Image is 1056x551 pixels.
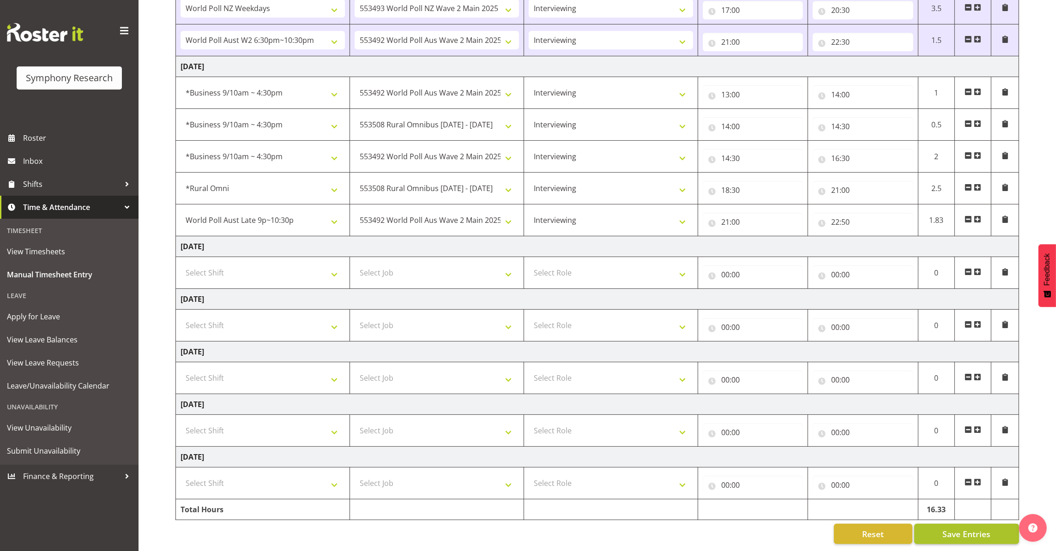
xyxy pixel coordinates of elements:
[2,416,136,439] a: View Unavailability
[176,499,350,520] td: Total Hours
[23,131,134,145] span: Roster
[7,268,132,281] span: Manual Timesheet Entry
[7,421,132,435] span: View Unavailability
[918,24,954,56] td: 1.5
[918,204,954,236] td: 1.83
[918,173,954,204] td: 2.5
[1028,523,1038,533] img: help-xxl-2.png
[813,476,913,494] input: Click to select...
[26,71,113,85] div: Symphony Research
[942,528,990,540] span: Save Entries
[2,439,136,462] a: Submit Unavailability
[918,415,954,447] td: 0
[918,467,954,499] td: 0
[813,117,913,136] input: Click to select...
[7,356,132,370] span: View Leave Requests
[703,476,803,494] input: Click to select...
[7,23,83,42] img: Rosterit website logo
[813,213,913,231] input: Click to select...
[914,524,1019,544] button: Save Entries
[813,85,913,104] input: Click to select...
[918,109,954,141] td: 0.5
[918,499,954,520] td: 16.33
[2,374,136,397] a: Leave/Unavailability Calendar
[813,423,913,442] input: Click to select...
[813,371,913,389] input: Click to select...
[918,77,954,109] td: 1
[2,397,136,416] div: Unavailability
[813,181,913,199] input: Click to select...
[2,240,136,263] a: View Timesheets
[7,310,132,323] span: Apply for Leave
[23,154,134,168] span: Inbox
[176,394,1019,415] td: [DATE]
[2,221,136,240] div: Timesheet
[2,263,136,286] a: Manual Timesheet Entry
[703,213,803,231] input: Click to select...
[176,289,1019,310] td: [DATE]
[813,33,913,51] input: Click to select...
[703,423,803,442] input: Click to select...
[2,305,136,328] a: Apply for Leave
[7,245,132,258] span: View Timesheets
[2,351,136,374] a: View Leave Requests
[813,265,913,284] input: Click to select...
[703,265,803,284] input: Click to select...
[813,1,913,19] input: Click to select...
[703,371,803,389] input: Click to select...
[703,318,803,336] input: Click to select...
[834,524,912,544] button: Reset
[918,257,954,289] td: 0
[23,200,120,214] span: Time & Attendance
[176,56,1019,77] td: [DATE]
[176,236,1019,257] td: [DATE]
[703,85,803,104] input: Click to select...
[176,341,1019,362] td: [DATE]
[703,181,803,199] input: Click to select...
[703,149,803,168] input: Click to select...
[2,328,136,351] a: View Leave Balances
[703,33,803,51] input: Click to select...
[1038,244,1056,307] button: Feedback - Show survey
[918,362,954,394] td: 0
[813,149,913,168] input: Click to select...
[7,444,132,458] span: Submit Unavailability
[23,469,120,483] span: Finance & Reporting
[862,528,884,540] span: Reset
[176,447,1019,467] td: [DATE]
[703,1,803,19] input: Click to select...
[7,333,132,347] span: View Leave Balances
[2,286,136,305] div: Leave
[23,177,120,191] span: Shifts
[703,117,803,136] input: Click to select...
[1043,253,1051,286] span: Feedback
[813,318,913,336] input: Click to select...
[918,141,954,173] td: 2
[7,379,132,393] span: Leave/Unavailability Calendar
[918,310,954,341] td: 0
